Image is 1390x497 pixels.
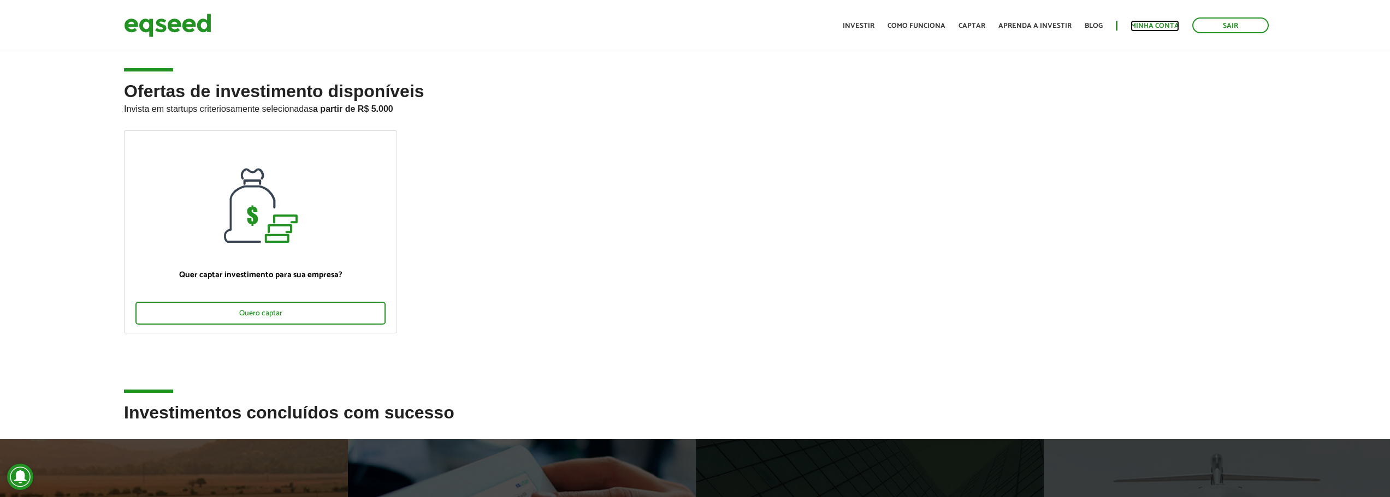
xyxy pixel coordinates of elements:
a: Investir [843,22,874,29]
a: Aprenda a investir [998,22,1072,29]
a: Como funciona [888,22,945,29]
p: Quer captar investimento para sua empresa? [135,270,386,280]
img: EqSeed [124,11,211,40]
a: Blog [1085,22,1103,29]
div: Quero captar [135,302,386,325]
a: Captar [959,22,985,29]
h2: Ofertas de investimento disponíveis [124,82,1266,130]
h2: Investimentos concluídos com sucesso [124,403,1266,439]
p: Invista em startups criteriosamente selecionadas [124,101,1266,114]
a: Minha conta [1131,22,1179,29]
a: Quer captar investimento para sua empresa? Quero captar [124,130,397,333]
strong: a partir de R$ 5.000 [313,104,393,113]
a: Sair [1192,17,1269,33]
